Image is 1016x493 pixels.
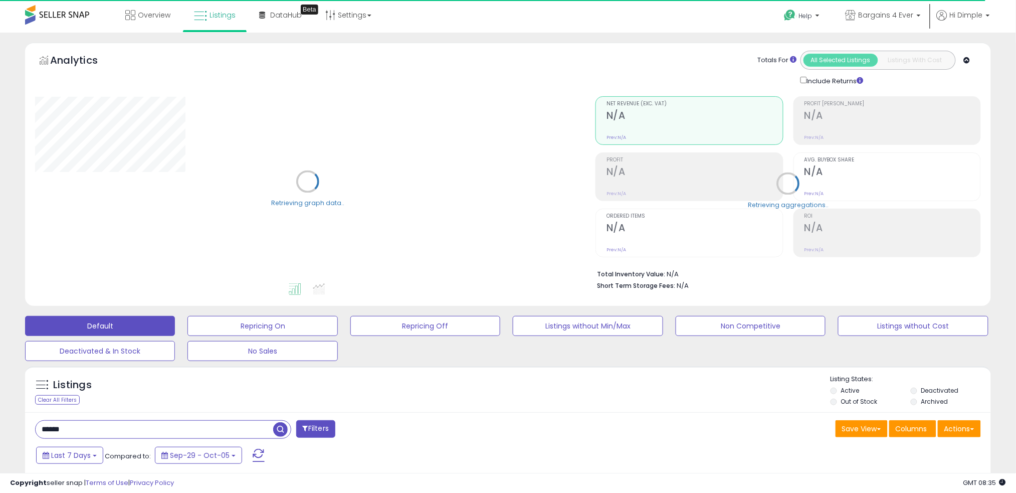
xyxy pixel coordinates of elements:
[36,447,103,464] button: Last 7 Days
[784,9,796,22] i: Get Help
[105,451,151,461] span: Compared to:
[350,316,500,336] button: Repricing Off
[803,54,878,67] button: All Selected Listings
[896,424,927,434] span: Columns
[841,386,860,395] label: Active
[53,378,92,392] h5: Listings
[301,5,318,15] div: Tooltip anchor
[25,316,175,336] button: Default
[86,478,128,487] a: Terms of Use
[155,447,242,464] button: Sep-29 - Oct-05
[10,478,174,488] div: seller snap | |
[51,450,91,460] span: Last 7 Days
[138,10,170,20] span: Overview
[921,386,958,395] label: Deactivated
[513,316,663,336] button: Listings without Min/Max
[170,450,230,460] span: Sep-29 - Oct-05
[937,10,990,33] a: Hi Dimple
[841,397,878,406] label: Out of Stock
[831,375,991,384] p: Listing States:
[270,10,302,20] span: DataHub
[938,420,981,437] button: Actions
[187,316,337,336] button: Repricing On
[25,341,175,361] button: Deactivated & In Stock
[10,478,47,487] strong: Copyright
[950,10,983,20] span: Hi Dimple
[878,54,952,67] button: Listings With Cost
[210,10,236,20] span: Listings
[838,316,988,336] button: Listings without Cost
[921,397,948,406] label: Archived
[963,478,1006,487] span: 2025-10-13 08:35 GMT
[35,395,80,405] div: Clear All Filters
[748,201,829,210] div: Retrieving aggregations..
[50,53,117,70] h5: Analytics
[836,420,888,437] button: Save View
[799,12,812,20] span: Help
[271,199,344,208] div: Retrieving graph data..
[130,478,174,487] a: Privacy Policy
[296,420,335,438] button: Filters
[758,56,797,65] div: Totals For
[889,420,936,437] button: Columns
[859,10,914,20] span: Bargains 4 Ever
[776,2,830,33] a: Help
[187,341,337,361] button: No Sales
[793,75,876,86] div: Include Returns
[676,316,826,336] button: Non Competitive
